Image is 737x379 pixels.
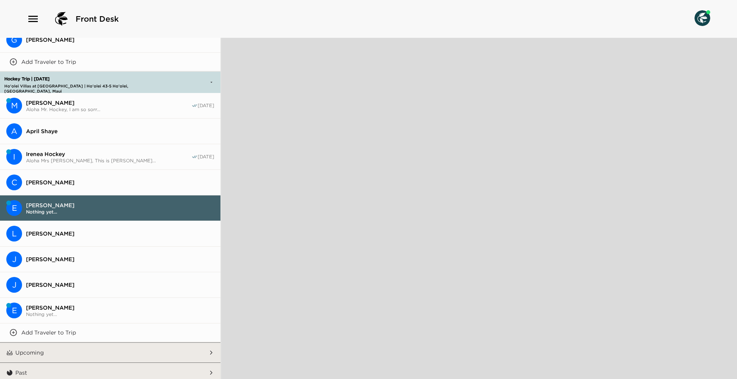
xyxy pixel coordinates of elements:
[6,251,22,267] div: Jamie Pereira
[26,179,214,186] span: [PERSON_NAME]
[26,99,191,106] span: [PERSON_NAME]
[6,123,22,139] div: A
[26,209,214,215] span: Nothing yet...
[6,303,22,318] div: Everett P
[6,226,22,242] div: L
[26,128,214,135] span: April Shaye
[6,149,22,165] div: I
[76,13,119,24] span: Front Desk
[26,202,214,209] span: [PERSON_NAME]
[6,32,22,48] div: G
[6,175,22,190] div: Christine Grant
[6,149,22,165] div: Irenea Hockey
[6,226,22,242] div: Liam Cox
[198,102,214,109] span: [DATE]
[6,277,22,293] div: Jasdeep Kambo
[13,343,208,362] button: Upcoming
[26,106,191,112] span: Aloha Mr. Hockey, I am so sorr...
[6,200,22,216] div: E
[6,32,22,48] div: Glen Strauss
[6,98,22,113] div: Mathias Hockey
[2,76,172,82] p: Hockey Trip | [DATE]
[26,150,191,158] span: Irenea Hockey
[21,58,76,65] p: Add Traveler to Trip
[198,154,214,160] span: [DATE]
[52,9,71,28] img: logo
[26,158,191,163] span: Aloha Mrs [PERSON_NAME], This is [PERSON_NAME]...
[6,200,22,216] div: Everett Pignatiello
[2,84,172,89] p: Ho'olei Villas at [GEOGRAPHIC_DATA] | Ho'olei 43-5 Ho'olei, [GEOGRAPHIC_DATA], Maui
[26,311,214,317] span: Nothing yet...
[15,369,27,376] p: Past
[6,98,22,113] div: M
[21,329,76,336] p: Add Traveler to Trip
[26,36,214,43] span: [PERSON_NAME]
[26,281,214,288] span: [PERSON_NAME]
[26,230,214,237] span: [PERSON_NAME]
[6,303,22,318] div: E
[694,10,710,26] img: User
[26,256,214,263] span: [PERSON_NAME]
[15,349,44,356] p: Upcoming
[6,175,22,190] div: C
[6,123,22,139] div: April Shaye
[6,277,22,293] div: J
[26,304,214,311] span: [PERSON_NAME]
[6,251,22,267] div: J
